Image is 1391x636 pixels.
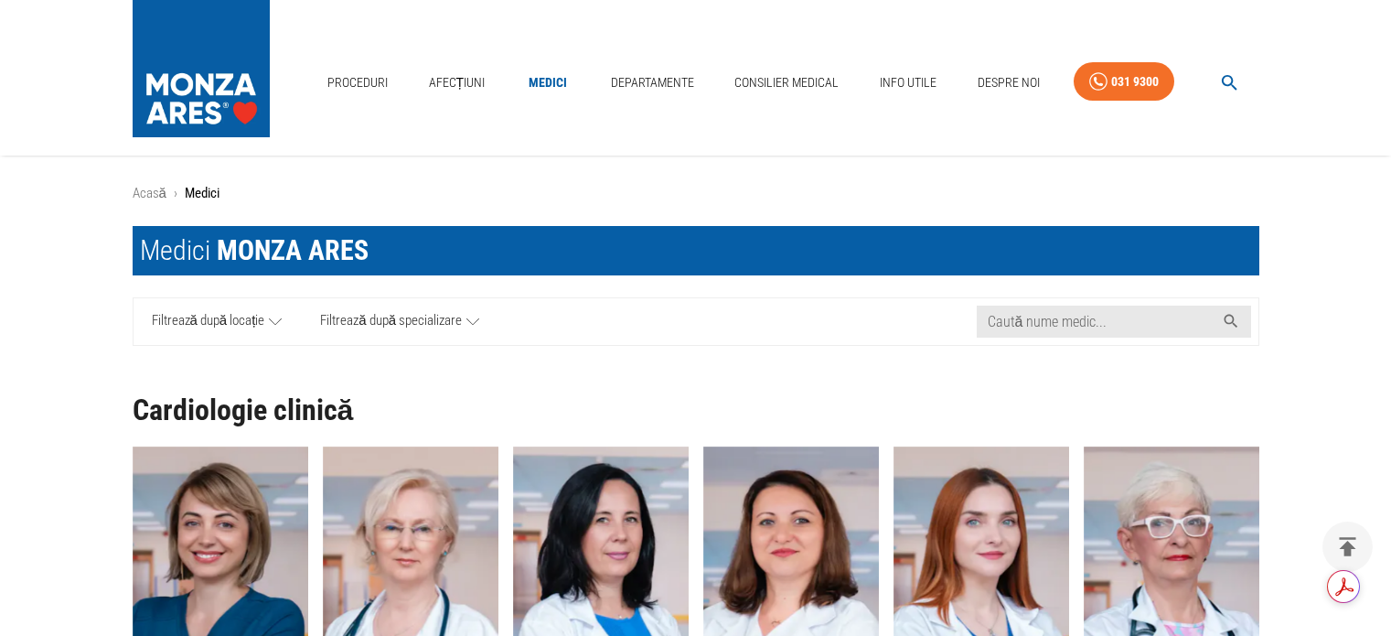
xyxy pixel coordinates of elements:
a: Departamente [604,64,701,102]
span: Filtrează după specializare [320,310,462,333]
a: Afecțiuni [422,64,493,102]
span: MONZA ARES [217,234,369,266]
div: 031 9300 [1111,70,1159,93]
span: Filtrează după locație [152,310,265,333]
a: Despre Noi [970,64,1047,102]
p: Medici [185,183,219,204]
a: Filtrează după locație [134,298,302,345]
a: Info Utile [872,64,944,102]
a: Filtrează după specializare [301,298,498,345]
a: Proceduri [320,64,395,102]
a: 031 9300 [1074,62,1174,102]
li: › [174,183,177,204]
div: Medici [140,233,369,268]
nav: breadcrumb [133,183,1259,204]
a: Consilier Medical [727,64,846,102]
a: Medici [519,64,577,102]
button: delete [1322,522,1373,572]
a: Acasă [133,185,166,201]
h1: Cardiologie clinică [133,394,1259,426]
